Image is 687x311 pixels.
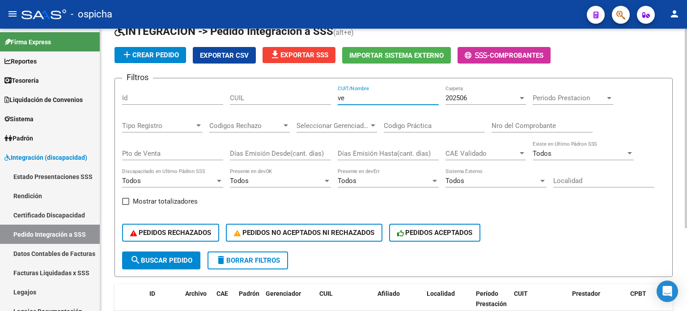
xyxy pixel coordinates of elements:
[4,153,87,162] span: Integración (discapacidad)
[122,251,200,269] button: Buscar Pedido
[630,290,646,297] span: CPBT
[149,290,155,297] span: ID
[263,47,335,63] button: Exportar SSS
[208,251,288,269] button: Borrar Filtros
[445,149,518,158] span: CAE Validado
[114,47,186,63] button: Crear Pedido
[389,224,481,242] button: PEDIDOS ACEPTADOS
[4,114,34,124] span: Sistema
[342,47,451,64] button: Importar Sistema Externo
[122,224,219,242] button: PEDIDOS RECHAZADOS
[71,4,112,24] span: - ospicha
[4,37,51,47] span: Firma Express
[130,229,211,237] span: PEDIDOS RECHAZADOS
[7,9,18,19] mat-icon: menu
[533,149,551,158] span: Todos
[297,122,369,130] span: Seleccionar Gerenciador
[445,94,467,102] span: 202506
[216,256,280,264] span: Borrar Filtros
[133,196,198,207] span: Mostrar totalizadores
[533,94,605,102] span: Periodo Prestacion
[226,224,382,242] button: PEDIDOS NO ACEPTADOS NI RECHAZADOS
[266,290,301,297] span: Gerenciador
[185,290,207,297] span: Archivo
[270,49,280,60] mat-icon: file_download
[122,71,153,84] h3: Filtros
[239,290,259,297] span: Padrón
[4,95,83,105] span: Liquidación de Convenios
[114,25,333,38] span: INTEGRACION -> Pedido Integración a SSS
[476,290,507,307] span: Período Prestación
[427,290,455,297] span: Localidad
[397,229,473,237] span: PEDIDOS ACEPTADOS
[216,290,228,297] span: CAE
[200,51,249,60] span: Exportar CSV
[572,290,600,297] span: Prestador
[130,256,192,264] span: Buscar Pedido
[122,51,179,59] span: Crear Pedido
[333,28,354,37] span: (alt+e)
[377,290,400,297] span: Afiliado
[445,177,464,185] span: Todos
[458,47,551,64] button: -Comprobantes
[270,51,328,59] span: Exportar SSS
[465,51,490,60] span: -
[4,76,39,85] span: Tesorería
[122,122,195,130] span: Tipo Registro
[209,122,282,130] span: Codigos Rechazo
[338,177,356,185] span: Todos
[122,177,141,185] span: Todos
[193,47,256,64] button: Exportar CSV
[319,290,333,297] span: CUIL
[514,290,528,297] span: CUIT
[4,56,37,66] span: Reportes
[657,281,678,302] div: Open Intercom Messenger
[349,51,444,60] span: Importar Sistema Externo
[234,229,374,237] span: PEDIDOS NO ACEPTADOS NI RECHAZADOS
[216,255,226,265] mat-icon: delete
[230,177,249,185] span: Todos
[122,49,132,60] mat-icon: add
[490,51,543,60] span: Comprobantes
[4,133,33,143] span: Padrón
[130,255,141,265] mat-icon: search
[669,9,680,19] mat-icon: person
